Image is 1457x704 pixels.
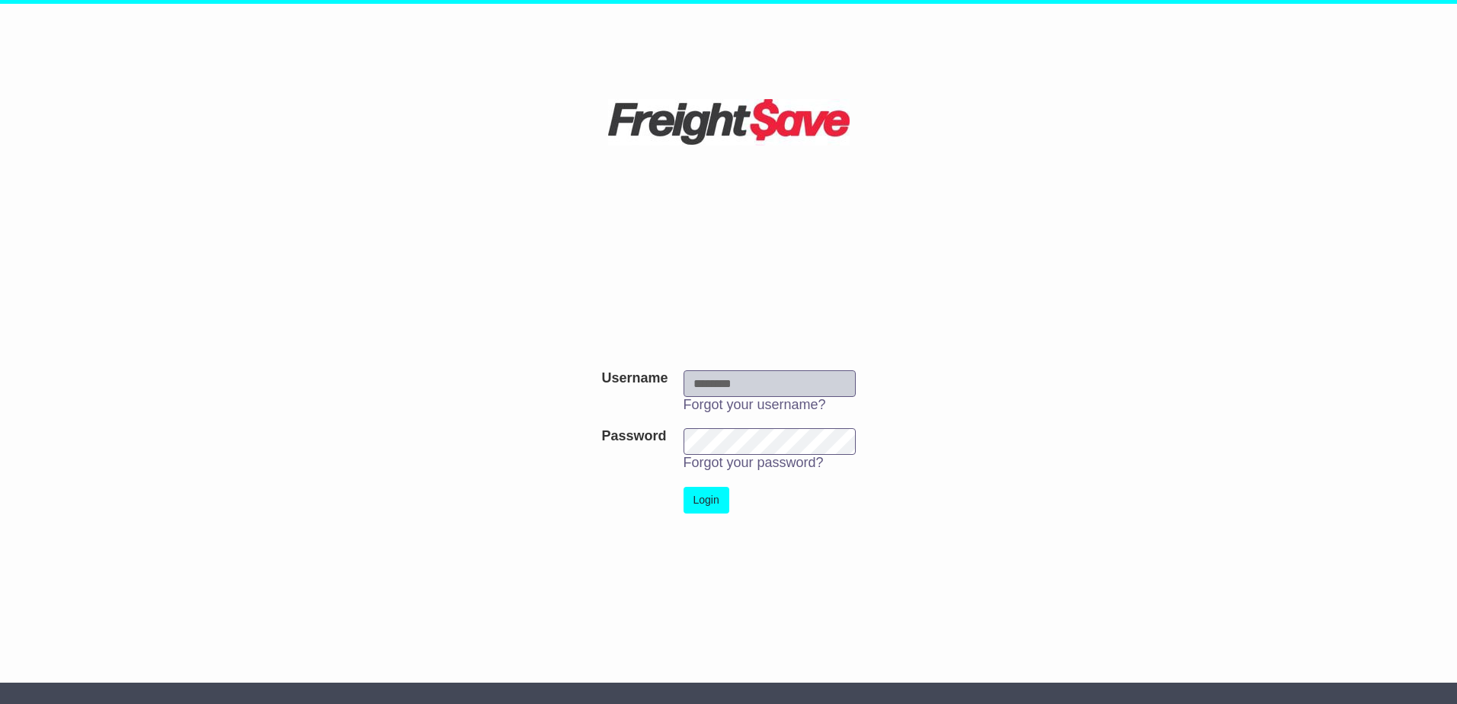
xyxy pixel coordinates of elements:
[608,99,850,146] img: Freight Save
[684,397,826,412] a: Forgot your username?
[684,455,824,470] a: Forgot your password?
[601,428,666,445] label: Password
[601,370,668,387] label: Username
[684,487,729,514] button: Login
